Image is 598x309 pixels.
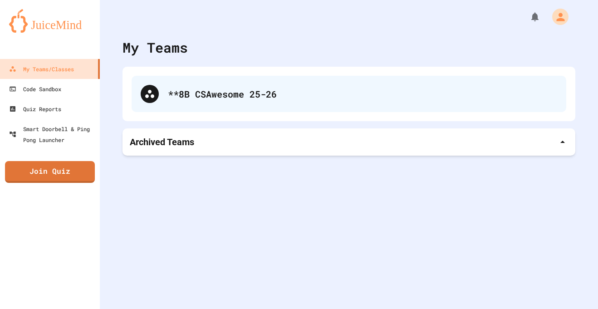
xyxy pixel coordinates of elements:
div: My Notifications [513,9,543,25]
div: My Teams [123,37,188,58]
div: Quiz Reports [9,103,61,114]
div: Code Sandbox [9,83,61,94]
div: **8B CSAwesome 25-26 [168,87,557,101]
div: My Account [543,6,571,27]
div: **8B CSAwesome 25-26 [132,76,566,112]
p: Archived Teams [130,136,194,148]
div: Smart Doorbell & Ping Pong Launcher [9,123,96,145]
div: My Teams/Classes [9,64,74,74]
a: Join Quiz [5,161,95,183]
img: logo-orange.svg [9,9,91,33]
